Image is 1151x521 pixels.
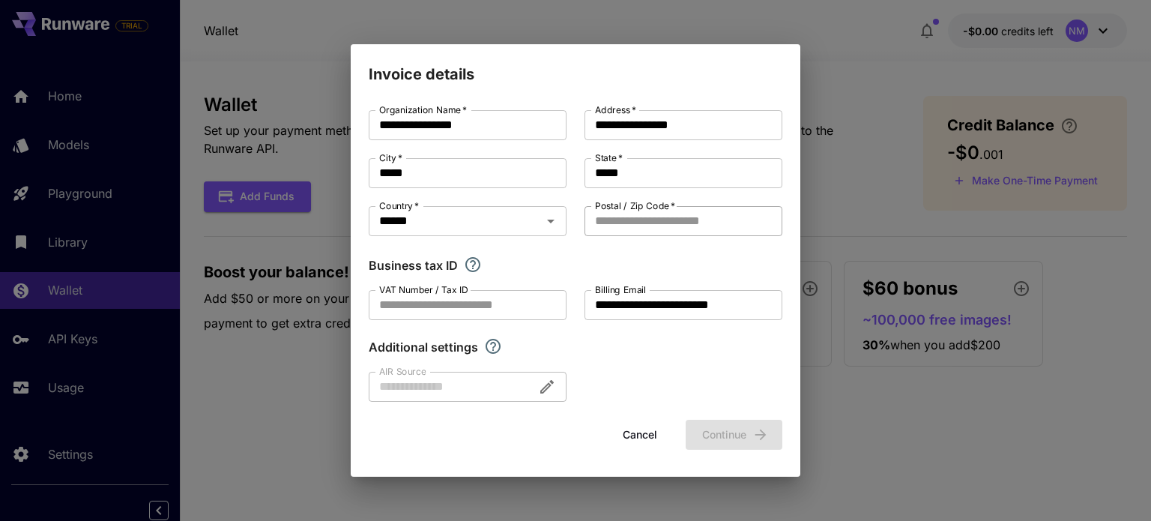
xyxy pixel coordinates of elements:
label: State [595,151,623,164]
label: Address [595,103,636,116]
svg: If you are a business tax registrant, please enter your business tax ID here. [464,256,482,274]
label: AIR Source [379,365,426,378]
label: Postal / Zip Code [595,199,675,212]
label: VAT Number / Tax ID [379,283,468,296]
p: Business tax ID [369,256,458,274]
button: Open [540,211,561,232]
svg: Explore additional customization settings [484,337,502,355]
label: City [379,151,402,164]
button: Cancel [606,420,674,451]
p: Additional settings [369,338,478,356]
label: Organization Name [379,103,467,116]
label: Billing Email [595,283,646,296]
label: Country [379,199,419,212]
h2: Invoice details [351,44,800,86]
